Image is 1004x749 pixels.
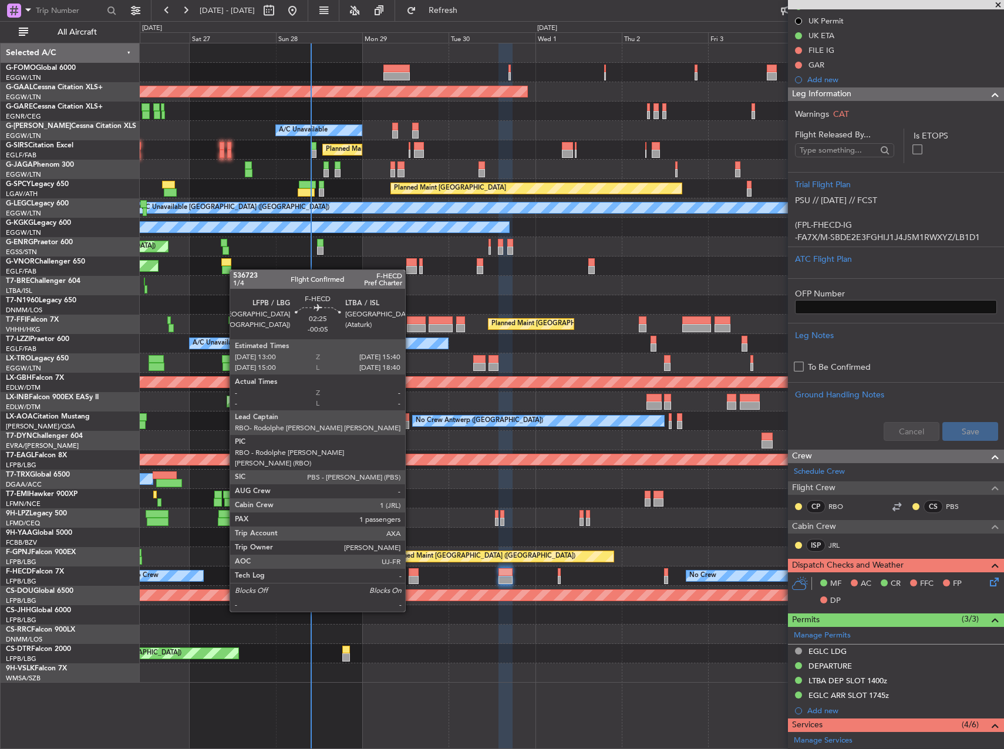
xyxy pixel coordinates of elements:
[6,383,41,392] a: EDLW/DTM
[795,329,997,342] div: Leg Notes
[792,718,823,732] span: Services
[6,355,31,362] span: LX-TRO
[6,510,67,517] a: 9H-LPZLegacy 500
[6,510,29,517] span: 9H-LPZ
[142,23,162,33] div: [DATE]
[103,32,190,43] div: Fri 26
[792,559,904,572] span: Dispatch Checks and Weather
[6,588,73,595] a: CS-DOUGlobal 6500
[708,32,794,43] div: Fri 3
[6,103,33,110] span: G-GARE
[139,199,329,217] div: A/C Unavailable [GEOGRAPHIC_DATA] ([GEOGRAPHIC_DATA])
[6,345,36,353] a: EGLF/FAB
[962,613,979,625] span: (3/3)
[362,32,449,43] div: Mon 29
[6,123,71,130] span: G-[PERSON_NAME]
[792,450,812,463] span: Crew
[6,181,69,188] a: G-SPCYLegacy 650
[792,520,836,534] span: Cabin Crew
[6,558,36,566] a: LFPB/LBG
[808,16,844,26] div: UK Permit
[806,500,826,513] div: CP
[6,228,41,237] a: EGGW/LTN
[6,635,42,644] a: DNMM/LOS
[6,297,39,304] span: T7-N1960
[795,178,997,191] div: Trial Flight Plan
[6,142,73,149] a: G-SIRSCitation Excel
[6,364,41,373] a: EGGW/LTN
[6,248,37,257] a: EGSS/STN
[394,180,506,197] div: Planned Maint [GEOGRAPHIC_DATA]
[6,278,80,285] a: T7-BREChallenger 604
[861,578,871,590] span: AC
[6,170,41,179] a: EGGW/LTN
[6,209,41,218] a: EGGW/LTN
[6,529,72,537] a: 9H-YAAGlobal 5000
[6,84,103,91] a: G-GAALCessna Citation XLS+
[830,578,841,590] span: MF
[6,500,41,508] a: LFMN/NCE
[6,258,35,265] span: G-VNOR
[6,336,30,343] span: T7-LZZI
[6,220,33,227] span: G-KGKG
[416,412,543,430] div: No Crew Antwerp ([GEOGRAPHIC_DATA])
[6,65,76,72] a: G-FOMOGlobal 6000
[6,239,33,246] span: G-ENRG
[6,123,136,130] a: G-[PERSON_NAME]Cessna Citation XLS
[230,393,335,410] div: Unplanned Maint Roma (Ciampino)
[800,141,877,159] input: Type something...
[6,297,76,304] a: T7-N1960Legacy 650
[808,361,871,373] label: To Be Confirmed
[6,355,69,362] a: LX-TROLegacy 650
[6,93,41,102] a: EGGW/LTN
[6,568,64,575] a: F-HECDFalcon 7X
[795,253,997,265] div: ATC Flight Plan
[6,452,35,459] span: T7-EAGL
[891,578,901,590] span: CR
[6,461,36,470] a: LFPB/LBG
[6,480,42,489] a: DGAA/ACC
[132,567,159,585] div: No Crew
[792,87,851,101] span: Leg Information
[6,549,76,556] a: F-GPNJFalcon 900EX
[953,578,962,590] span: FP
[794,630,851,642] a: Manage Permits
[833,109,849,120] span: CAT
[794,735,853,747] a: Manage Services
[6,325,41,334] a: VHHH/HKG
[808,31,834,41] div: UK ETA
[6,181,31,188] span: G-SPCY
[6,306,42,315] a: DNMM/LOS
[31,28,124,36] span: All Aircraft
[6,112,41,121] a: EGNR/CEG
[6,413,33,420] span: LX-AOA
[795,389,997,401] div: Ground Handling Notes
[808,60,824,70] div: GAR
[689,567,716,585] div: No Crew
[6,267,36,276] a: EGLF/FAB
[13,23,127,42] button: All Aircraft
[6,84,33,91] span: G-GAAL
[792,613,820,627] span: Permits
[326,141,511,158] div: Planned Maint [GEOGRAPHIC_DATA] ([GEOGRAPHIC_DATA])
[795,288,997,300] label: OFP Number
[6,674,41,683] a: WMSA/SZB
[792,481,835,495] span: Flight Crew
[6,596,36,605] a: LFPB/LBG
[6,491,78,498] a: T7-EMIHawker 900XP
[491,315,676,333] div: Planned Maint [GEOGRAPHIC_DATA] ([GEOGRAPHIC_DATA])
[795,219,997,231] p: (FPL-FHECD-IG
[808,45,834,55] div: FILE IG
[914,130,997,142] label: Is ETOPS
[808,690,889,700] div: EGLC ARR SLOT 1745z
[6,568,32,575] span: F-HECD
[807,75,998,85] div: Add new
[200,5,255,16] span: [DATE] - [DATE]
[6,626,31,633] span: CS-RRC
[6,73,41,82] a: EGGW/LTN
[6,519,40,528] a: LFMD/CEQ
[6,142,28,149] span: G-SIRS
[828,501,855,512] a: RBO
[6,103,103,110] a: G-GARECessna Citation XLS+
[6,151,36,160] a: EGLF/FAB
